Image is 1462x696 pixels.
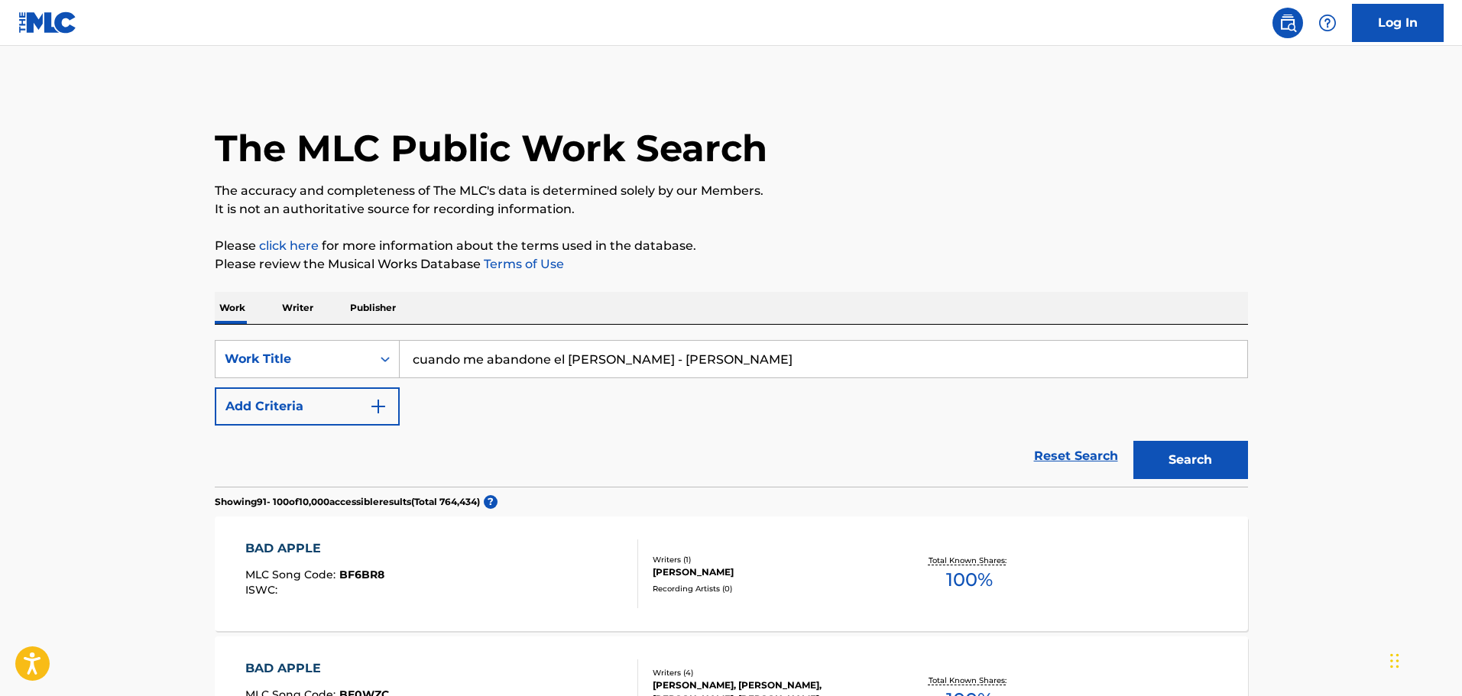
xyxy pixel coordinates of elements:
div: Work Title [225,350,362,368]
div: Recording Artists ( 0 ) [653,583,883,594]
p: Work [215,292,250,324]
span: 100 % [946,566,993,594]
p: Total Known Shares: [929,675,1010,686]
a: click here [259,238,319,253]
p: Showing 91 - 100 of 10,000 accessible results (Total 764,434 ) [215,495,480,509]
p: Writer [277,292,318,324]
img: 9d2ae6d4665cec9f34b9.svg [369,397,387,416]
p: Total Known Shares: [929,555,1010,566]
span: MLC Song Code : [245,568,339,581]
img: search [1279,14,1297,32]
div: BAD APPLE [245,539,384,558]
div: Help [1312,8,1343,38]
span: ? [484,495,498,509]
div: [PERSON_NAME] [653,565,883,579]
h1: The MLC Public Work Search [215,125,767,171]
p: Please for more information about the terms used in the database. [215,237,1248,255]
div: Writers ( 1 ) [653,554,883,565]
p: It is not an authoritative source for recording information. [215,200,1248,219]
iframe: Chat Widget [1386,623,1462,696]
p: Please review the Musical Works Database [215,255,1248,274]
a: Reset Search [1026,439,1126,473]
div: Writers ( 4 ) [653,667,883,678]
img: MLC Logo [18,11,77,34]
form: Search Form [215,340,1248,487]
p: The accuracy and completeness of The MLC's data is determined solely by our Members. [215,182,1248,200]
span: BF6BR8 [339,568,384,581]
button: Search [1133,441,1248,479]
a: Public Search [1272,8,1303,38]
p: Publisher [345,292,400,324]
a: Log In [1352,4,1444,42]
div: Drag [1390,638,1399,684]
a: Terms of Use [481,257,564,271]
a: BAD APPLEMLC Song Code:BF6BR8ISWC:Writers (1)[PERSON_NAME]Recording Artists (0)Total Known Shares... [215,516,1248,631]
img: help [1318,14,1337,32]
span: ISWC : [245,583,281,597]
div: BAD APPLE [245,659,389,678]
button: Add Criteria [215,387,400,426]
